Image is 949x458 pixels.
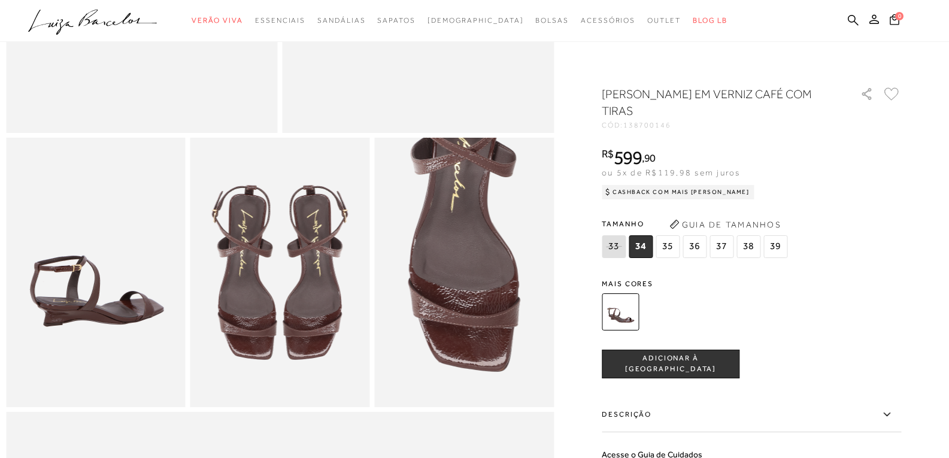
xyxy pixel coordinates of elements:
[377,10,415,32] a: categoryNavScreenReaderText
[255,10,305,32] a: categoryNavScreenReaderText
[693,10,727,32] a: BLOG LB
[602,235,626,258] span: 33
[255,16,305,25] span: Essenciais
[623,121,671,129] span: 138700146
[427,10,524,32] a: noSubCategoriesText
[427,16,524,25] span: [DEMOGRAPHIC_DATA]
[763,235,787,258] span: 39
[602,215,790,233] span: Tamanho
[374,138,554,407] img: image
[644,151,656,164] span: 90
[602,293,639,330] img: SANDÁLIA ANABELA EM VERNIZ CAFÉ COM TIRAS
[6,138,186,407] img: image
[602,353,739,374] span: ADICIONAR À [GEOGRAPHIC_DATA]
[317,10,365,32] a: categoryNavScreenReaderText
[602,148,614,159] i: R$
[602,86,826,119] h1: [PERSON_NAME] EM VERNIZ CAFÉ COM TIRAS
[190,138,370,407] img: image
[192,10,243,32] a: categoryNavScreenReaderText
[665,215,785,234] button: Guia de Tamanhos
[647,16,681,25] span: Outlet
[602,185,754,199] div: Cashback com Mais [PERSON_NAME]
[683,235,707,258] span: 36
[614,147,642,168] span: 599
[895,12,903,20] span: 0
[192,16,243,25] span: Verão Viva
[581,16,635,25] span: Acessórios
[602,168,740,177] span: ou 5x de R$119,98 sem juros
[693,16,727,25] span: BLOG LB
[736,235,760,258] span: 38
[602,350,739,378] button: ADICIONAR À [GEOGRAPHIC_DATA]
[710,235,733,258] span: 37
[642,153,656,163] i: ,
[535,10,569,32] a: categoryNavScreenReaderText
[581,10,635,32] a: categoryNavScreenReaderText
[656,235,680,258] span: 35
[629,235,653,258] span: 34
[535,16,569,25] span: Bolsas
[377,16,415,25] span: Sapatos
[647,10,681,32] a: categoryNavScreenReaderText
[602,122,841,129] div: CÓD:
[602,280,901,287] span: Mais cores
[602,398,901,432] label: Descrição
[886,13,903,29] button: 0
[317,16,365,25] span: Sandálias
